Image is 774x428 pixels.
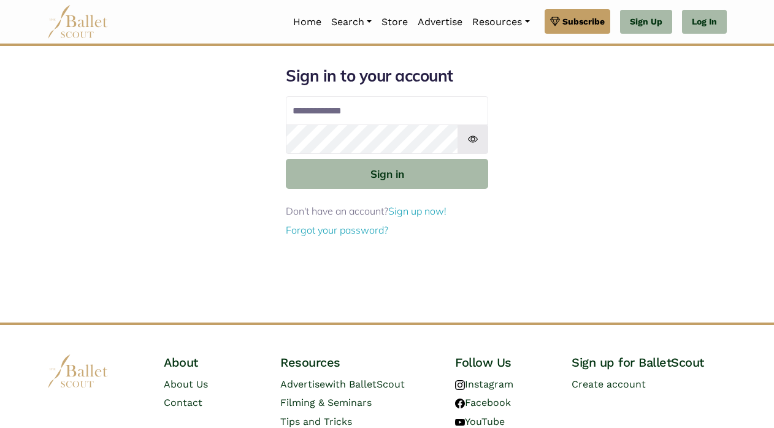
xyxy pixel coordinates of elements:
[164,397,202,408] a: Contact
[280,397,372,408] a: Filming & Seminars
[572,378,646,390] a: Create account
[377,9,413,35] a: Store
[455,416,505,427] a: YouTube
[164,354,261,370] h4: About
[286,224,388,236] a: Forgot your password?
[455,354,552,370] h4: Follow Us
[280,416,352,427] a: Tips and Tricks
[388,205,446,217] a: Sign up now!
[326,9,377,35] a: Search
[455,418,465,427] img: youtube logo
[286,204,488,220] p: Don't have an account?
[455,380,465,390] img: instagram logo
[280,378,405,390] a: Advertisewith BalletScout
[455,378,513,390] a: Instagram
[413,9,467,35] a: Advertise
[286,159,488,189] button: Sign in
[620,10,672,34] a: Sign Up
[47,354,109,388] img: logo
[325,378,405,390] span: with BalletScout
[545,9,610,34] a: Subscribe
[550,15,560,28] img: gem.svg
[455,397,511,408] a: Facebook
[164,378,208,390] a: About Us
[280,354,435,370] h4: Resources
[682,10,727,34] a: Log In
[562,15,605,28] span: Subscribe
[572,354,727,370] h4: Sign up for BalletScout
[286,66,488,86] h1: Sign in to your account
[467,9,534,35] a: Resources
[455,399,465,408] img: facebook logo
[288,9,326,35] a: Home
